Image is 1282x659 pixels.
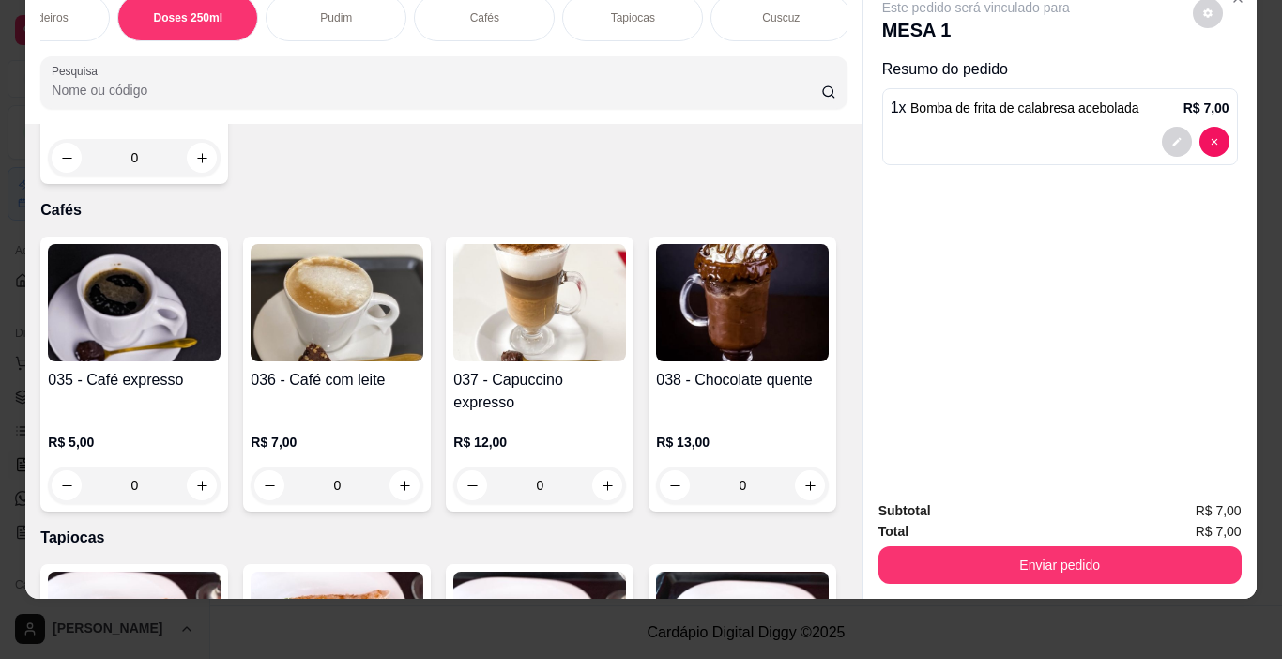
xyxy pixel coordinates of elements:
[660,470,690,500] button: decrease-product-quantity
[795,470,825,500] button: increase-product-quantity
[52,81,821,100] input: Pesquisa
[1162,127,1192,157] button: decrease-product-quantity
[611,10,655,25] p: Tapiocas
[457,470,487,500] button: decrease-product-quantity
[453,244,626,361] img: product-image
[40,527,847,549] p: Tapiocas
[48,369,221,391] h4: 035 - Café expresso
[762,10,800,25] p: Cuscuz
[187,470,217,500] button: increase-product-quantity
[52,63,104,79] label: Pesquisa
[1196,521,1242,542] span: R$ 7,00
[453,433,626,452] p: R$ 12,00
[882,17,1070,43] p: MESA 1
[154,10,222,25] p: Doses 250ml
[52,143,82,173] button: decrease-product-quantity
[656,244,829,361] img: product-image
[453,369,626,414] h4: 037 - Capuccino expresso
[470,10,499,25] p: Cafés
[656,369,829,391] h4: 038 - Chocolate quente
[251,433,423,452] p: R$ 7,00
[878,546,1242,584] button: Enviar pedido
[592,470,622,500] button: increase-product-quantity
[878,503,931,518] strong: Subtotal
[878,524,908,539] strong: Total
[254,470,284,500] button: decrease-product-quantity
[910,100,1139,115] span: Bomba de frita de calabresa acebolada
[882,58,1238,81] p: Resumo do pedido
[1183,99,1229,117] p: R$ 7,00
[187,143,217,173] button: increase-product-quantity
[40,199,847,222] p: Cafés
[1199,127,1229,157] button: decrease-product-quantity
[389,470,420,500] button: increase-product-quantity
[251,369,423,391] h4: 036 - Café com leite
[251,244,423,361] img: product-image
[891,97,1139,119] p: 1 x
[48,244,221,361] img: product-image
[320,10,352,25] p: Pudim
[48,433,221,452] p: R$ 5,00
[656,433,829,452] p: R$ 13,00
[52,470,82,500] button: decrease-product-quantity
[1196,500,1242,521] span: R$ 7,00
